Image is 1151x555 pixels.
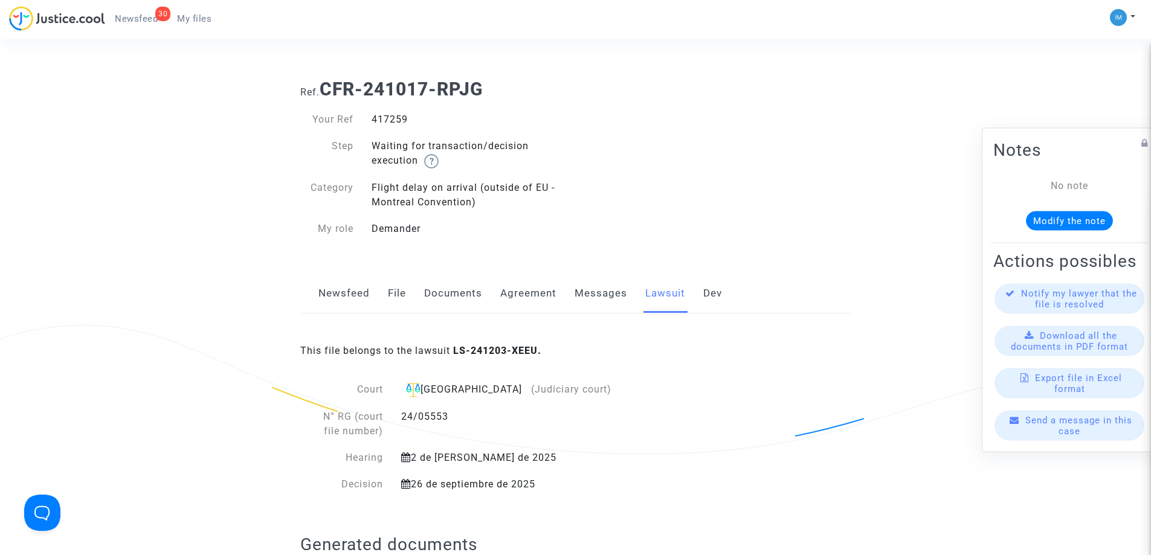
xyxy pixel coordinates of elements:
div: Your Ref [291,112,363,127]
div: 24/05553 [392,409,637,438]
iframe: Help Scout Beacon - Open [24,495,60,531]
b: LS-241203-XEEU. [453,345,541,356]
div: Court [300,382,392,397]
span: My files [177,13,211,24]
h2: Actions possibles [993,250,1146,271]
div: Category [291,181,363,210]
div: Decision [300,477,392,492]
div: Step [291,139,363,168]
div: Flight delay on arrival (outside of EU - Montreal Convention) [363,181,576,210]
div: 26 de septiembre de 2025 [392,477,637,492]
div: Hearing [300,451,392,465]
span: Send a message in this case [1025,414,1132,436]
span: (Judiciary court) [531,383,611,395]
div: Waiting for transaction/decision execution [363,139,576,168]
span: Newsfeed [115,13,158,24]
img: a105443982b9e25553e3eed4c9f672e7 [1110,9,1127,26]
div: 417259 [363,112,576,127]
div: No note [1011,178,1127,193]
b: CFR-241017-RPJG [320,79,483,100]
span: This file belongs to the lawsuit [300,345,541,356]
div: 2 de [PERSON_NAME] de 2025 [392,451,637,465]
div: [GEOGRAPHIC_DATA] [401,382,628,397]
a: Messages [575,274,627,313]
span: Ref. [300,86,320,98]
a: Documents [424,274,482,313]
a: My files [167,10,221,28]
div: My role [291,222,363,236]
a: 30Newsfeed [105,10,167,28]
img: icon-faciliter-sm.svg [406,383,421,397]
img: jc-logo.svg [9,6,105,31]
div: Demander [363,222,576,236]
span: Download all the documents in PDF format [1011,330,1128,351]
button: Modify the note [1026,211,1113,230]
div: 30 [155,7,170,21]
a: Newsfeed [318,274,370,313]
span: Export file in Excel format [1035,372,1122,394]
a: Lawsuit [645,274,685,313]
span: Notify my lawyer that the file is resolved [1021,287,1137,309]
a: Dev [703,274,722,313]
h2: Notes [993,139,1146,160]
a: File [388,274,406,313]
img: help.svg [424,154,439,168]
a: Agreement [500,274,556,313]
div: N° RG (court file number) [300,409,392,438]
h2: Generated documents [300,534,851,555]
